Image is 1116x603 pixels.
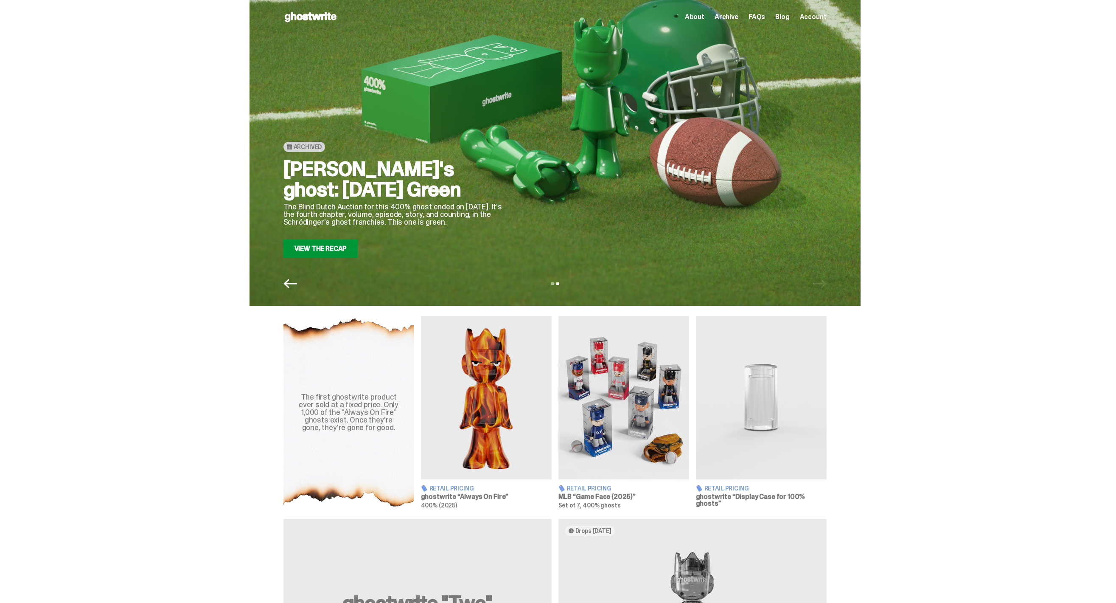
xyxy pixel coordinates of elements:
p: The Blind Dutch Auction for this 400% ghost ended on [DATE]. It's the fourth chapter, volume, epi... [283,203,504,226]
a: Blog [775,14,789,20]
button: Previous [283,277,297,290]
span: Retail Pricing [704,485,749,491]
span: Retail Pricing [429,485,474,491]
img: Always On Fire [421,316,552,479]
a: Always On Fire Retail Pricing [421,316,552,509]
img: Display Case for 100% ghosts [696,316,827,479]
button: View slide 1 [551,282,554,285]
span: Drops [DATE] [575,527,611,534]
a: Game Face (2025) Retail Pricing [558,316,689,509]
span: Retail Pricing [567,485,611,491]
h3: MLB “Game Face (2025)” [558,493,689,500]
span: Set of 7, 400% ghosts [558,502,621,509]
span: 400% (2025) [421,502,457,509]
a: Account [800,14,827,20]
a: About [685,14,704,20]
button: View slide 2 [556,282,559,285]
a: Archive [715,14,738,20]
a: FAQs [749,14,765,20]
div: The first ghostwrite product ever sold at a fixed price. Only 1,000 of the "Always On Fire" ghost... [294,393,404,431]
a: View the Recap [283,240,358,258]
a: Display Case for 100% ghosts Retail Pricing [696,316,827,509]
h2: [PERSON_NAME]'s ghost: [DATE] Green [283,159,504,200]
h3: ghostwrite “Always On Fire” [421,493,552,500]
h3: ghostwrite “Display Case for 100% ghosts” [696,493,827,507]
span: Archived [294,144,322,150]
img: Game Face (2025) [558,316,689,479]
